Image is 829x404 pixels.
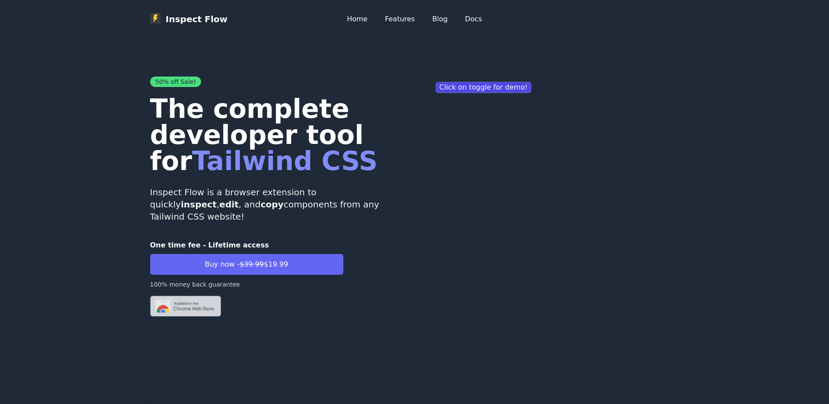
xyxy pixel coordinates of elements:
[465,14,482,24] a: Docs
[150,96,408,174] h1: The complete developer tool for
[150,13,228,25] a: Inspect Flow logoInspect Flow
[150,13,161,23] img: Inspect Flow logo
[192,146,377,176] span: Tailwind CSS
[432,14,447,24] a: Blog
[239,260,264,268] span: $39.99
[385,14,415,24] a: Features
[347,14,367,24] a: Home
[261,199,284,210] strong: copy
[150,296,221,317] img: Chrome logo
[150,77,201,87] span: 50% off Sale!
[436,82,532,93] p: Click on toggle for demo!
[150,186,408,223] p: Inspect Flow is a browser extension to quickly , , and components from any Tailwind CSS website!
[150,254,343,275] button: Buy now -$39.99$19.99
[150,240,343,250] p: One time fee - Lifetime access
[205,259,289,270] span: Buy now - $19.99
[219,199,238,210] strong: edit
[150,280,343,289] p: 100% money back guarantee
[150,10,679,28] nav: Global
[150,13,228,25] p: Inspect Flow
[181,199,216,210] strong: inspect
